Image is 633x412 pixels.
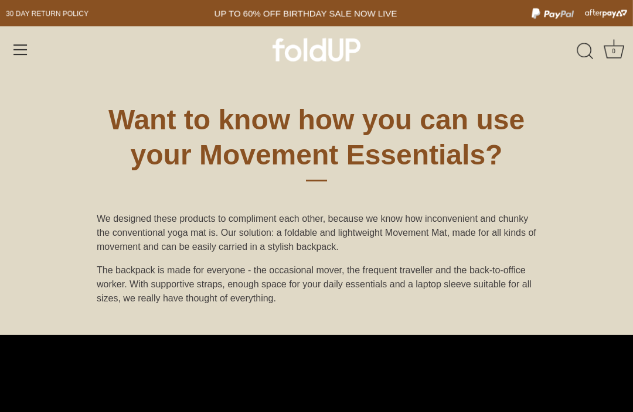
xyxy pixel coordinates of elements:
a: Menu [8,37,33,63]
a: Cart [601,39,627,64]
div: 0 [608,46,620,57]
p: The backpack is made for everyone - the occasional mover, the frequent traveller and the back-to-... [97,263,536,305]
a: Search [572,39,598,64]
h1: Want to know how you can use your Movement Essentials? [97,102,536,181]
a: 30 day Return policy [6,6,89,20]
p: We designed these products to compliment each other, because we know how inconvenient and chunky ... [97,212,536,254]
